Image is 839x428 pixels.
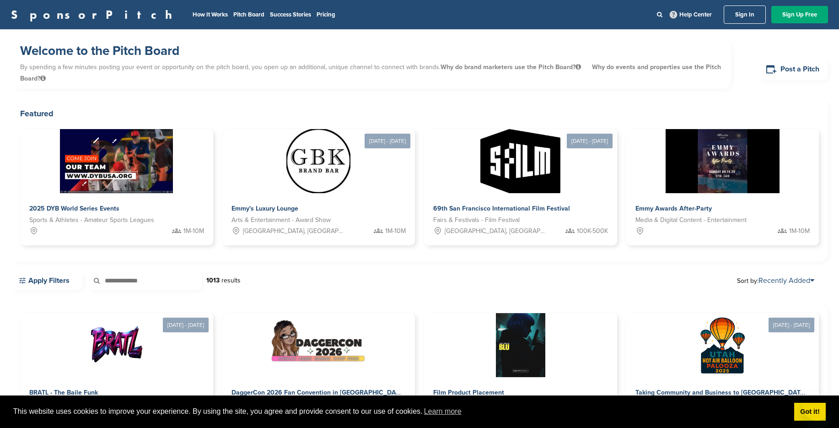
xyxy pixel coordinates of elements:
a: Sponsorpitch & Emmy Awards After-Party Media & Digital Content - Entertainment 1M-10M [626,129,819,245]
img: Sponsorpitch & [480,129,560,193]
img: Sponsorpitch & [496,313,545,377]
div: [DATE] - [DATE] [163,318,209,332]
span: Sports & Athletes - Amateur Sports Leagues [29,215,154,225]
span: [GEOGRAPHIC_DATA], [GEOGRAPHIC_DATA] [243,226,345,236]
a: Recently Added [758,276,814,285]
a: SponsorPitch [11,9,178,21]
span: Fairs & Festivals - Film Festival [433,215,520,225]
a: Sign Up Free [771,6,828,23]
span: results [221,276,241,284]
a: Sponsorpitch & 2025 DYB World Series Events Sports & Athletes - Amateur Sports Leagues 1M-10M [20,129,213,245]
a: Pitch Board [233,11,264,18]
h2: Featured [20,107,819,120]
a: How It Works [193,11,228,18]
span: 2025 DYB World Series Events [29,205,119,212]
img: Sponsorpitch & [286,129,350,193]
span: Emmy Awards After-Party [635,205,712,212]
div: [DATE] - [DATE] [769,318,814,332]
span: BRATL - The Baile Funk [29,389,98,396]
a: [DATE] - [DATE] Sponsorpitch & Emmy's Luxury Lounge Arts & Entertainment - Award Show [GEOGRAPHIC... [222,114,415,245]
span: Arts & Entertainment - Award Show [231,215,331,225]
img: Sponsorpitch & [85,313,149,377]
a: dismiss cookie message [794,403,826,421]
div: [DATE] - [DATE] [365,134,410,148]
a: Help Center [668,9,714,20]
a: Success Stories [270,11,311,18]
span: 1M-10M [385,226,406,236]
span: 1M-10M [183,226,204,236]
img: Sponsorpitch & [690,313,754,377]
iframe: Button to launch messaging window [802,391,832,421]
span: 100K-500K [577,226,608,236]
img: Sponsorpitch & [666,129,780,193]
strong: 1013 [206,276,220,284]
a: Sign In [724,5,766,24]
span: Sort by: [737,277,814,284]
span: Media & Digital Content - Entertainment [635,215,747,225]
img: Sponsorpitch & [270,313,366,377]
div: [DATE] - [DATE] [567,134,613,148]
span: Why do brand marketers use the Pitch Board? [441,63,583,71]
span: This website uses cookies to improve your experience. By using the site, you agree and provide co... [13,405,787,418]
span: DaggerCon 2026 Fan Convention in [GEOGRAPHIC_DATA], [GEOGRAPHIC_DATA] [231,389,474,396]
a: Post a Pitch [758,58,828,81]
h1: Welcome to the Pitch Board [20,43,722,59]
span: 69th San Francisco International Film Festival [433,205,570,212]
span: Emmy's Luxury Lounge [231,205,298,212]
span: Film Product Placement [433,389,504,396]
span: 1M-10M [789,226,810,236]
p: By spending a few minutes posting your event or opportunity on the pitch board, you open up an ad... [20,59,722,87]
a: Apply Filters [11,271,83,290]
span: [GEOGRAPHIC_DATA], [GEOGRAPHIC_DATA] [445,226,547,236]
img: Sponsorpitch & [60,129,173,193]
a: Pricing [317,11,335,18]
a: [DATE] - [DATE] Sponsorpitch & 69th San Francisco International Film Festival Fairs & Festivals -... [424,114,617,245]
a: learn more about cookies [423,405,463,418]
